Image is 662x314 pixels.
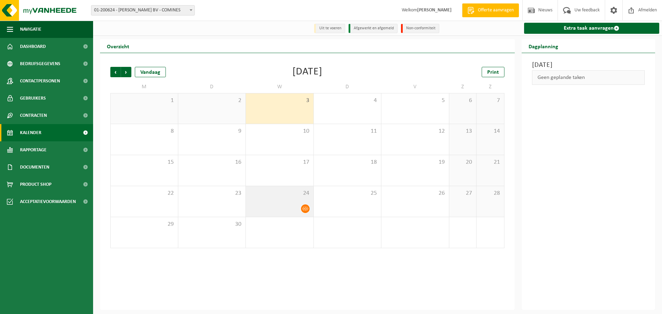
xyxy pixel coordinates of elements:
[317,97,378,104] span: 4
[401,24,439,33] li: Non-conformiteit
[317,128,378,135] span: 11
[20,176,51,193] span: Product Shop
[532,70,645,85] div: Geen geplande taken
[314,24,345,33] li: Uit te voeren
[20,193,76,210] span: Acceptatievoorwaarden
[20,21,41,38] span: Navigatie
[480,190,500,197] span: 28
[487,70,499,75] span: Print
[349,24,398,33] li: Afgewerkt en afgemeld
[20,72,60,90] span: Contactpersonen
[249,97,310,104] span: 3
[121,67,131,77] span: Volgende
[114,190,174,197] span: 22
[110,81,178,93] td: M
[182,97,242,104] span: 2
[317,190,378,197] span: 25
[114,97,174,104] span: 1
[480,128,500,135] span: 14
[482,67,504,77] a: Print
[453,97,473,104] span: 6
[114,221,174,228] span: 29
[476,7,515,14] span: Offerte aanvragen
[453,159,473,166] span: 20
[385,97,445,104] span: 5
[182,128,242,135] span: 9
[114,159,174,166] span: 15
[110,67,121,77] span: Vorige
[178,81,246,93] td: D
[20,55,60,72] span: Bedrijfsgegevens
[249,190,310,197] span: 24
[417,8,452,13] strong: [PERSON_NAME]
[249,128,310,135] span: 10
[292,67,322,77] div: [DATE]
[100,39,136,53] h2: Overzicht
[381,81,449,93] td: V
[135,67,166,77] div: Vandaag
[20,90,46,107] span: Gebruikers
[524,23,660,34] a: Extra taak aanvragen
[462,3,519,17] a: Offerte aanvragen
[385,190,445,197] span: 26
[385,159,445,166] span: 19
[182,190,242,197] span: 23
[522,39,565,53] h2: Dagplanning
[480,97,500,104] span: 7
[314,81,382,93] td: D
[20,107,47,124] span: Contracten
[453,190,473,197] span: 27
[182,221,242,228] span: 30
[449,81,477,93] td: Z
[453,128,473,135] span: 13
[182,159,242,166] span: 16
[20,38,46,55] span: Dashboard
[20,159,49,176] span: Documenten
[385,128,445,135] span: 12
[480,159,500,166] span: 21
[317,159,378,166] span: 18
[249,159,310,166] span: 17
[20,124,41,141] span: Kalender
[20,141,47,159] span: Rapportage
[246,81,314,93] td: W
[532,60,645,70] h3: [DATE]
[477,81,504,93] td: Z
[114,128,174,135] span: 8
[91,6,194,15] span: 01-200624 - OLLEVIER FRANCIS BV - COMINES
[91,5,195,16] span: 01-200624 - OLLEVIER FRANCIS BV - COMINES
